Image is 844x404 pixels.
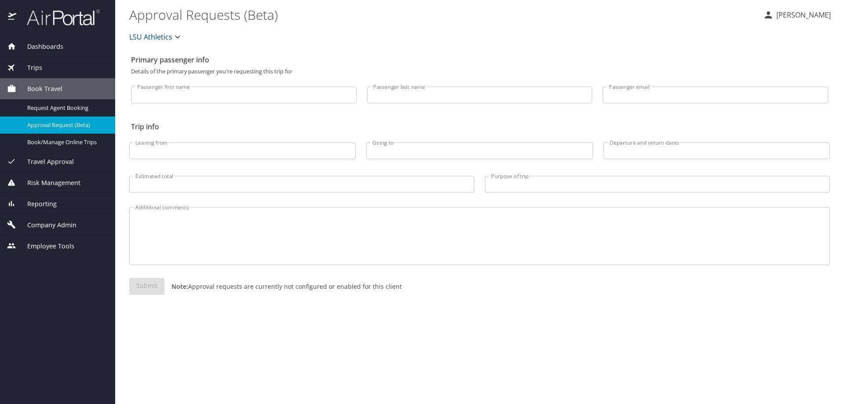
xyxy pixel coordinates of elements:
p: Approval requests are currently not configured or enabled for this client [164,282,402,291]
h1: Approval Requests (Beta) [129,1,756,28]
span: Approval Request (Beta) [27,121,105,129]
span: Employee Tools [16,241,74,251]
span: LSU Athletics [129,31,172,43]
p: Details of the primary passenger you're requesting this trip for [131,69,828,74]
span: Travel Approval [16,157,74,167]
img: icon-airportal.png [8,9,17,26]
button: LSU Athletics [126,28,186,46]
span: Reporting [16,199,57,209]
span: Risk Management [16,178,80,188]
strong: Note: [171,282,188,291]
span: Company Admin [16,220,76,230]
span: Book Travel [16,84,62,94]
img: airportal-logo.png [17,9,100,26]
p: [PERSON_NAME] [774,10,831,20]
span: Request Agent Booking [27,104,105,112]
h2: Trip info [131,120,828,134]
span: Trips [16,63,42,73]
span: Book/Manage Online Trips [27,138,105,146]
span: Dashboards [16,42,63,51]
h2: Primary passenger info [131,53,828,67]
button: [PERSON_NAME] [760,7,834,23]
